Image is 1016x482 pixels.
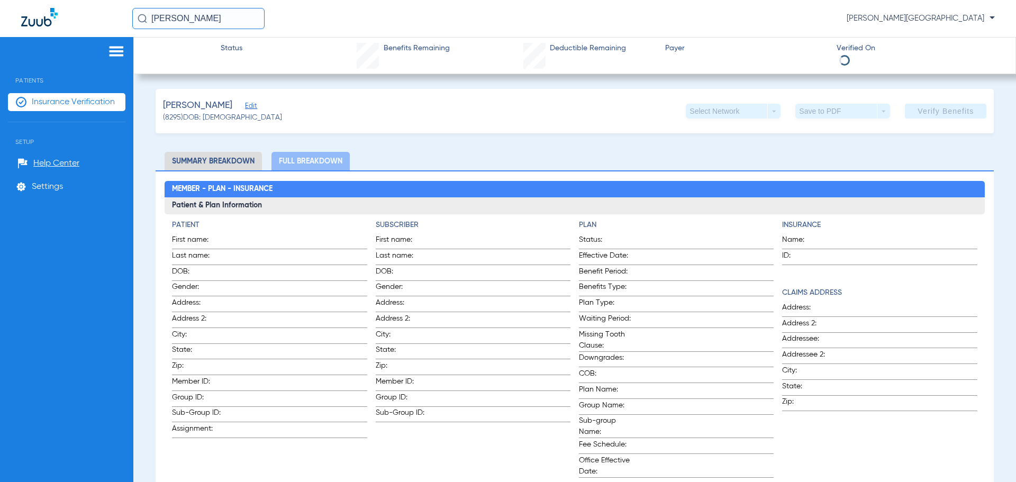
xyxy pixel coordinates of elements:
[782,250,812,265] span: ID:
[376,344,428,359] span: State:
[172,220,367,231] h4: Patient
[579,329,631,351] span: Missing Tooth Clause:
[8,122,125,145] span: Setup
[376,234,428,249] span: First name:
[376,407,428,422] span: Sub-Group ID:
[376,250,428,265] span: Last name:
[172,250,224,265] span: Last name:
[847,13,995,24] span: [PERSON_NAME][GEOGRAPHIC_DATA]
[376,329,428,343] span: City:
[579,352,631,367] span: Downgrades:
[376,360,428,375] span: Zip:
[579,400,631,414] span: Group Name:
[376,220,570,231] h4: Subscriber
[32,181,63,192] span: Settings
[579,384,631,398] span: Plan Name:
[221,43,242,54] span: Status
[32,97,115,107] span: Insurance Verification
[782,333,834,348] span: Addressee:
[138,14,147,23] img: Search Icon
[376,392,428,406] span: Group ID:
[782,220,977,231] h4: Insurance
[579,234,631,249] span: Status:
[245,102,255,112] span: Edit
[782,381,834,395] span: State:
[376,376,428,390] span: Member ID:
[579,439,631,453] span: Fee Schedule:
[21,8,58,26] img: Zuub Logo
[8,61,125,84] span: Patients
[579,281,631,296] span: Benefits Type:
[172,376,224,390] span: Member ID:
[579,415,631,438] span: Sub-group Name:
[579,266,631,280] span: Benefit Period:
[172,313,224,328] span: Address 2:
[172,234,224,249] span: First name:
[782,287,977,298] h4: Claims Address
[172,344,224,359] span: State:
[782,318,834,332] span: Address 2:
[17,158,79,169] a: Help Center
[782,234,812,249] span: Name:
[384,43,450,54] span: Benefits Remaining
[782,396,834,411] span: Zip:
[579,455,631,477] span: Office Effective Date:
[782,302,834,316] span: Address:
[376,281,428,296] span: Gender:
[579,313,631,328] span: Waiting Period:
[172,297,224,312] span: Address:
[579,250,631,265] span: Effective Date:
[376,266,428,280] span: DOB:
[172,329,224,343] span: City:
[782,365,834,379] span: City:
[579,297,631,312] span: Plan Type:
[172,392,224,406] span: Group ID:
[665,43,828,54] span: Payer
[172,266,224,280] span: DOB:
[165,197,985,214] h3: Patient & Plan Information
[172,423,224,438] span: Assignment:
[172,360,224,375] span: Zip:
[165,152,262,170] li: Summary Breakdown
[550,43,626,54] span: Deductible Remaining
[33,158,79,169] span: Help Center
[579,368,631,383] span: COB:
[172,407,224,422] span: Sub-Group ID:
[132,8,265,29] input: Search for patients
[782,349,834,363] span: Addressee 2:
[163,99,232,112] span: [PERSON_NAME]
[376,297,428,312] span: Address:
[163,112,282,123] span: (8295) DOB: [DEMOGRAPHIC_DATA]
[165,181,985,198] h2: Member - Plan - Insurance
[376,313,428,328] span: Address 2:
[579,220,774,231] h4: Plan
[271,152,350,170] li: Full Breakdown
[837,43,999,54] span: Verified On
[108,45,125,58] img: hamburger-icon
[172,281,224,296] span: Gender:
